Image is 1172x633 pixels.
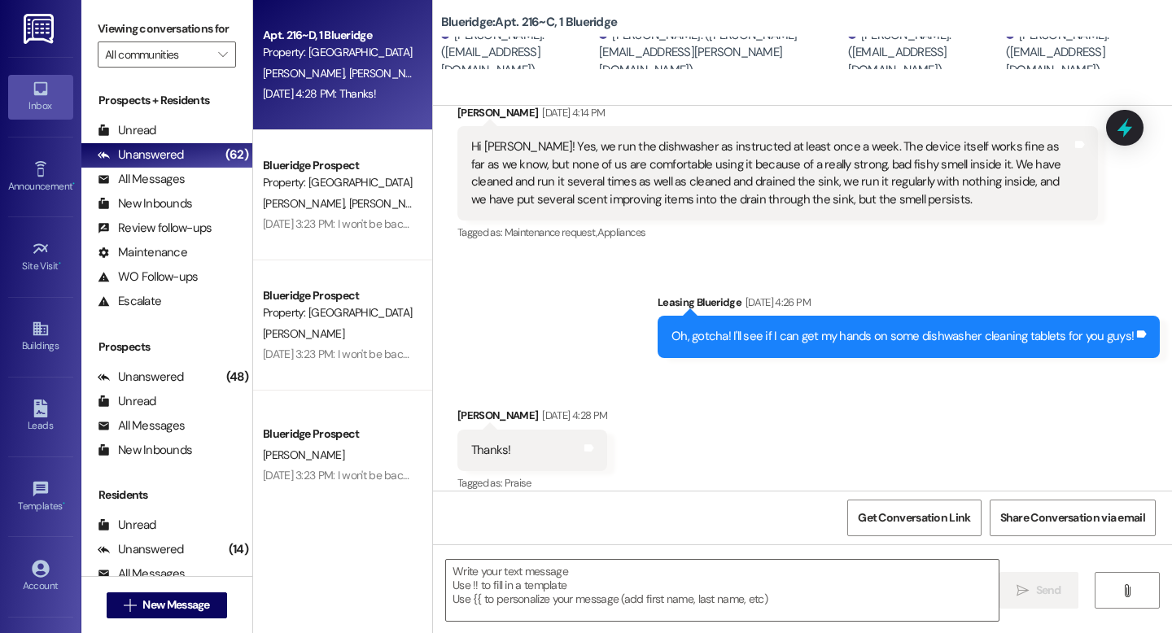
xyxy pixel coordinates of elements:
span: [PERSON_NAME] [263,196,349,211]
span: Maintenance request , [505,225,597,239]
div: [DATE] 4:14 PM [538,104,605,121]
div: Property: [GEOGRAPHIC_DATA] [263,304,413,321]
a: Site Visit • [8,235,73,279]
div: Oh, gotcha! I'll see if I can get my hands on some dishwasher cleaning tablets for you guys! [671,328,1134,345]
div: (14) [225,537,252,562]
div: [PERSON_NAME]. ([EMAIL_ADDRESS][DOMAIN_NAME]) [441,27,595,79]
div: Blueridge Prospect [263,287,413,304]
div: Tagged as: [457,471,607,495]
div: [PERSON_NAME] [457,407,607,430]
a: Account [8,555,73,599]
div: New Inbounds [98,442,192,459]
span: [PERSON_NAME] [263,326,344,341]
div: Unanswered [98,541,184,558]
span: New Message [142,596,209,613]
span: Get Conversation Link [858,509,970,526]
div: Prospects + Residents [81,92,252,109]
div: [PERSON_NAME]. ([PERSON_NAME][EMAIL_ADDRESS][PERSON_NAME][DOMAIN_NAME]) [599,27,844,79]
i:  [1017,584,1029,597]
span: [PERSON_NAME] [348,66,435,81]
div: [DATE] 3:23 PM: I won't be back until September [263,347,486,361]
div: All Messages [98,171,185,188]
div: Property: [GEOGRAPHIC_DATA] [263,174,413,191]
span: [PERSON_NAME] [263,66,349,81]
i:  [1121,584,1133,597]
a: Leads [8,395,73,439]
span: [PERSON_NAME] [348,196,435,211]
div: Unanswered [98,146,184,164]
div: [DATE] 4:28 PM [538,407,607,424]
div: Review follow-ups [98,220,212,237]
a: Inbox [8,75,73,119]
i:  [218,48,227,61]
span: [PERSON_NAME] [263,447,344,462]
div: Unread [98,517,156,534]
div: [DATE] 3:23 PM: I won't be back until September [263,216,486,231]
input: All communities [105,41,210,68]
div: Unanswered [98,369,184,386]
a: Buildings [8,315,73,359]
div: [DATE] 3:23 PM: I won't be back until September [263,468,486,482]
span: Praise [505,476,531,490]
a: Templates • [8,475,73,519]
div: [DATE] 4:26 PM [741,294,811,311]
span: Share Conversation via email [1000,509,1145,526]
label: Viewing conversations for [98,16,236,41]
button: New Message [107,592,227,618]
div: Blueridge Prospect [263,157,413,174]
button: Share Conversation via email [990,500,1156,536]
div: Thanks! [471,442,511,459]
div: Unread [98,393,156,410]
div: [PERSON_NAME]. ([EMAIL_ADDRESS][DOMAIN_NAME]) [848,27,1002,79]
div: New Inbounds [98,195,192,212]
button: Get Conversation Link [847,500,981,536]
div: WO Follow-ups [98,268,198,286]
div: Property: [GEOGRAPHIC_DATA] [263,44,413,61]
div: Tagged as: [457,220,1098,244]
div: [DATE] 4:28 PM: Thanks! [263,86,376,101]
div: Residents [81,487,252,504]
div: (62) [221,142,252,168]
b: Blueridge: Apt. 216~C, 1 Blueridge [441,14,617,31]
div: [PERSON_NAME] [457,104,1098,127]
span: • [59,258,61,269]
div: All Messages [98,565,185,583]
div: Apt. 216~D, 1 Blueridge [263,27,413,44]
div: All Messages [98,417,185,434]
div: Hi [PERSON_NAME]! Yes, we run the dishwasher as instructed at least once a week. The device itsel... [471,138,1072,208]
img: ResiDesk Logo [24,14,57,44]
button: Send [999,572,1078,609]
div: Leasing Blueridge [658,294,1160,316]
div: Escalate [98,293,161,310]
span: Appliances [597,225,646,239]
span: • [63,498,65,509]
div: Maintenance [98,244,187,261]
span: • [72,178,75,190]
div: Prospects [81,338,252,356]
i:  [124,599,136,612]
div: Unread [98,122,156,139]
div: Blueridge Prospect [263,426,413,443]
div: (48) [222,365,252,390]
div: [PERSON_NAME]. ([EMAIL_ADDRESS][DOMAIN_NAME]) [1006,27,1160,79]
span: Send [1036,582,1061,599]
